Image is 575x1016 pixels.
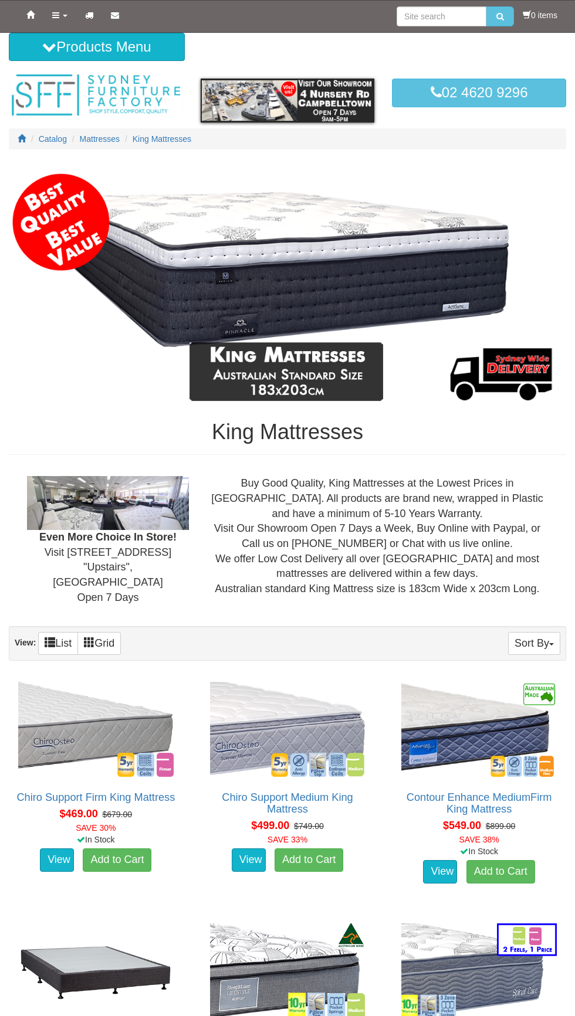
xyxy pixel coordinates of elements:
[222,791,353,815] a: Chiro Support Medium King Mattress
[133,134,191,144] a: King Mattresses
[392,79,566,107] a: 02 4620 9296
[39,531,177,543] b: Even More Choice In Store!
[407,791,552,815] a: Contour Enhance MediumFirm King Mattress
[15,638,36,648] strong: View:
[27,476,189,530] img: Showroom
[18,476,198,605] div: Visit [STREET_ADDRESS] "Upstairs", [GEOGRAPHIC_DATA] Open 7 Days
[9,33,185,61] button: Products Menu
[232,848,266,872] a: View
[459,835,499,844] font: SAVE 38%
[201,79,375,123] img: showroom.gif
[275,848,343,872] a: Add to Cart
[523,9,557,21] li: 0 items
[6,834,185,845] div: In Stock
[9,420,566,444] h1: King Mattresses
[16,791,175,803] a: Chiro Support Firm King Mattress
[40,848,74,872] a: View
[15,679,177,780] img: Chiro Support Firm King Mattress
[397,6,486,26] input: Site search
[466,860,535,884] a: Add to Cart
[77,632,121,655] a: Grid
[198,476,557,597] div: Buy Good Quality, King Mattresses at the Lowest Prices in [GEOGRAPHIC_DATA]. All products are bra...
[102,810,132,819] del: $679.00
[38,632,78,655] a: List
[398,679,560,780] img: Contour Enhance MediumFirm King Mattress
[508,632,560,655] button: Sort By
[268,835,307,844] font: SAVE 33%
[294,821,324,831] del: $749.00
[9,73,183,118] img: Sydney Furniture Factory
[423,860,457,884] a: View
[39,134,67,144] a: Catalog
[443,820,481,831] span: $549.00
[9,167,566,409] img: King Mattresses
[80,134,120,144] a: Mattresses
[207,679,368,780] img: Chiro Support Medium King Mattress
[60,808,98,820] span: $469.00
[486,821,516,831] del: $899.00
[83,848,151,872] a: Add to Cart
[390,845,569,857] div: In Stock
[76,823,116,832] font: SAVE 30%
[251,820,289,831] span: $499.00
